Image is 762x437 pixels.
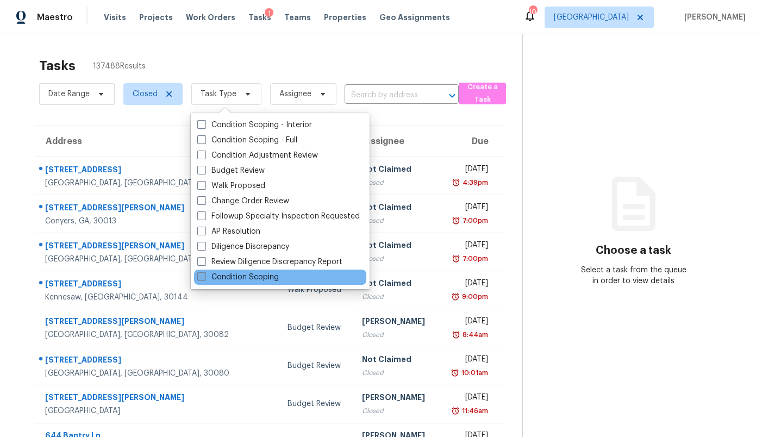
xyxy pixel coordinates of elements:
[460,291,488,302] div: 9:00pm
[362,164,429,177] div: Not Claimed
[45,164,239,178] div: [STREET_ADDRESS]
[345,87,428,104] input: Search by address
[104,12,126,23] span: Visits
[39,60,76,71] h2: Tasks
[284,12,311,23] span: Teams
[197,226,260,237] label: AP Resolution
[362,278,429,291] div: Not Claimed
[324,12,366,23] span: Properties
[197,211,360,222] label: Followup Specialty Inspection Requested
[45,178,239,189] div: [GEOGRAPHIC_DATA], [GEOGRAPHIC_DATA], 30043
[680,12,746,23] span: [PERSON_NAME]
[197,135,297,146] label: Condition Scoping - Full
[45,316,239,329] div: [STREET_ADDRESS][PERSON_NAME]
[48,89,90,99] span: Date Range
[45,392,239,405] div: [STREET_ADDRESS][PERSON_NAME]
[460,329,488,340] div: 8:44am
[446,202,488,215] div: [DATE]
[362,316,429,329] div: [PERSON_NAME]
[197,180,265,191] label: Walk Proposed
[459,83,505,104] button: Create a Task
[362,354,429,367] div: Not Claimed
[93,61,146,72] span: 137488 Results
[451,291,460,302] img: Overdue Alarm Icon
[362,367,429,378] div: Closed
[362,392,429,405] div: [PERSON_NAME]
[437,126,504,157] th: Due
[45,329,239,340] div: [GEOGRAPHIC_DATA], [GEOGRAPHIC_DATA], 30082
[133,89,158,99] span: Closed
[288,398,345,409] div: Budget Review
[265,8,273,19] div: 1
[197,150,318,161] label: Condition Adjustment Review
[578,265,689,286] div: Select a task from the queue in order to view details
[451,367,459,378] img: Overdue Alarm Icon
[248,14,271,21] span: Tasks
[362,240,429,253] div: Not Claimed
[464,81,500,106] span: Create a Task
[201,89,236,99] span: Task Type
[446,240,488,253] div: [DATE]
[452,215,460,226] img: Overdue Alarm Icon
[529,7,536,17] div: 103
[362,329,429,340] div: Closed
[288,360,345,371] div: Budget Review
[554,12,629,23] span: [GEOGRAPHIC_DATA]
[460,177,488,188] div: 4:39pm
[460,253,488,264] div: 7:00pm
[459,367,488,378] div: 10:01am
[446,316,488,329] div: [DATE]
[362,215,429,226] div: Closed
[446,392,488,405] div: [DATE]
[45,405,239,416] div: [GEOGRAPHIC_DATA]
[362,291,429,302] div: Closed
[596,245,671,256] h3: Choose a task
[139,12,173,23] span: Projects
[45,254,239,265] div: [GEOGRAPHIC_DATA], [GEOGRAPHIC_DATA], 30296
[452,329,460,340] img: Overdue Alarm Icon
[452,177,460,188] img: Overdue Alarm Icon
[45,292,239,303] div: Kennesaw, [GEOGRAPHIC_DATA], 30144
[446,354,488,367] div: [DATE]
[197,165,265,176] label: Budget Review
[45,354,239,368] div: [STREET_ADDRESS]
[197,272,279,283] label: Condition Scoping
[451,405,460,416] img: Overdue Alarm Icon
[288,322,345,333] div: Budget Review
[197,257,342,267] label: Review Diligence Discrepancy Report
[45,278,239,292] div: [STREET_ADDRESS]
[446,164,488,177] div: [DATE]
[186,12,235,23] span: Work Orders
[35,126,247,157] th: Address
[279,89,311,99] span: Assignee
[362,202,429,215] div: Not Claimed
[197,196,289,207] label: Change Order Review
[452,253,460,264] img: Overdue Alarm Icon
[45,216,239,227] div: Conyers, GA, 30013
[45,202,239,216] div: [STREET_ADDRESS][PERSON_NAME]
[379,12,450,23] span: Geo Assignments
[460,215,488,226] div: 7:00pm
[362,177,429,188] div: Closed
[37,12,73,23] span: Maestro
[362,253,429,264] div: Closed
[446,278,488,291] div: [DATE]
[353,126,438,157] th: Assignee
[460,405,488,416] div: 11:46am
[288,284,345,295] div: Walk Proposed
[197,120,312,130] label: Condition Scoping - Interior
[197,241,289,252] label: Diligence Discrepancy
[45,240,239,254] div: [STREET_ADDRESS][PERSON_NAME]
[362,405,429,416] div: Closed
[45,368,239,379] div: [GEOGRAPHIC_DATA], [GEOGRAPHIC_DATA], 30080
[445,88,460,103] button: Open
